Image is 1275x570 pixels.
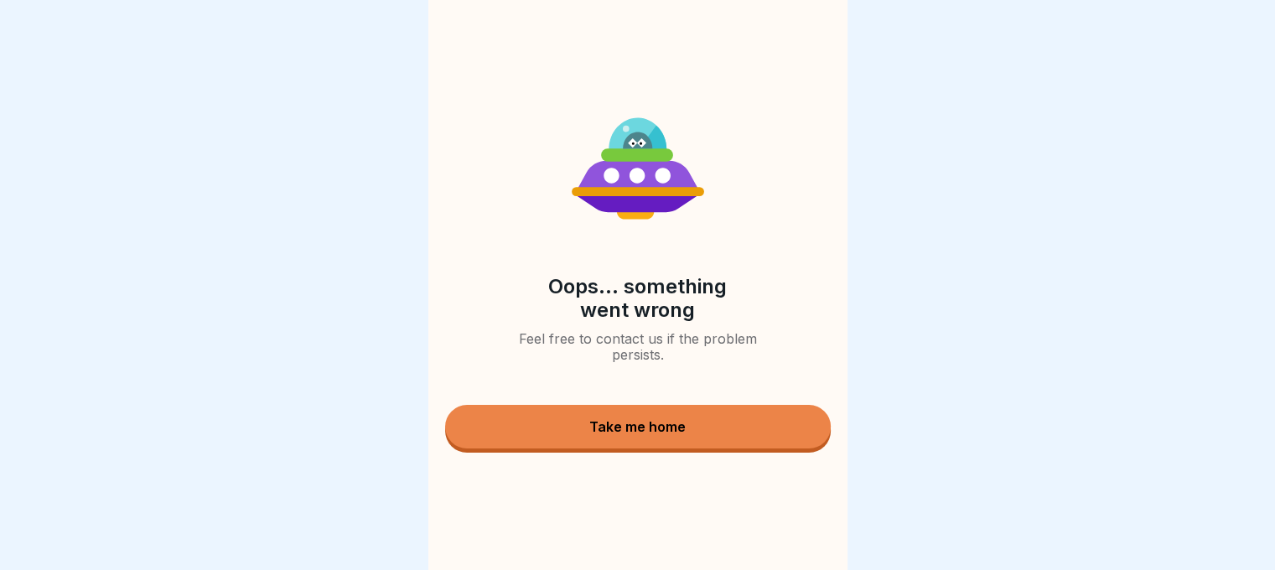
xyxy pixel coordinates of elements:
h1: Oops... something went wrong [512,275,764,324]
button: Take me home [445,405,831,448]
div: Take me home [589,419,686,434]
p: Feel free to contact us if the problem persists. [512,331,764,363]
img: ufo.svg [572,117,704,220]
a: Take me home [445,405,831,453]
